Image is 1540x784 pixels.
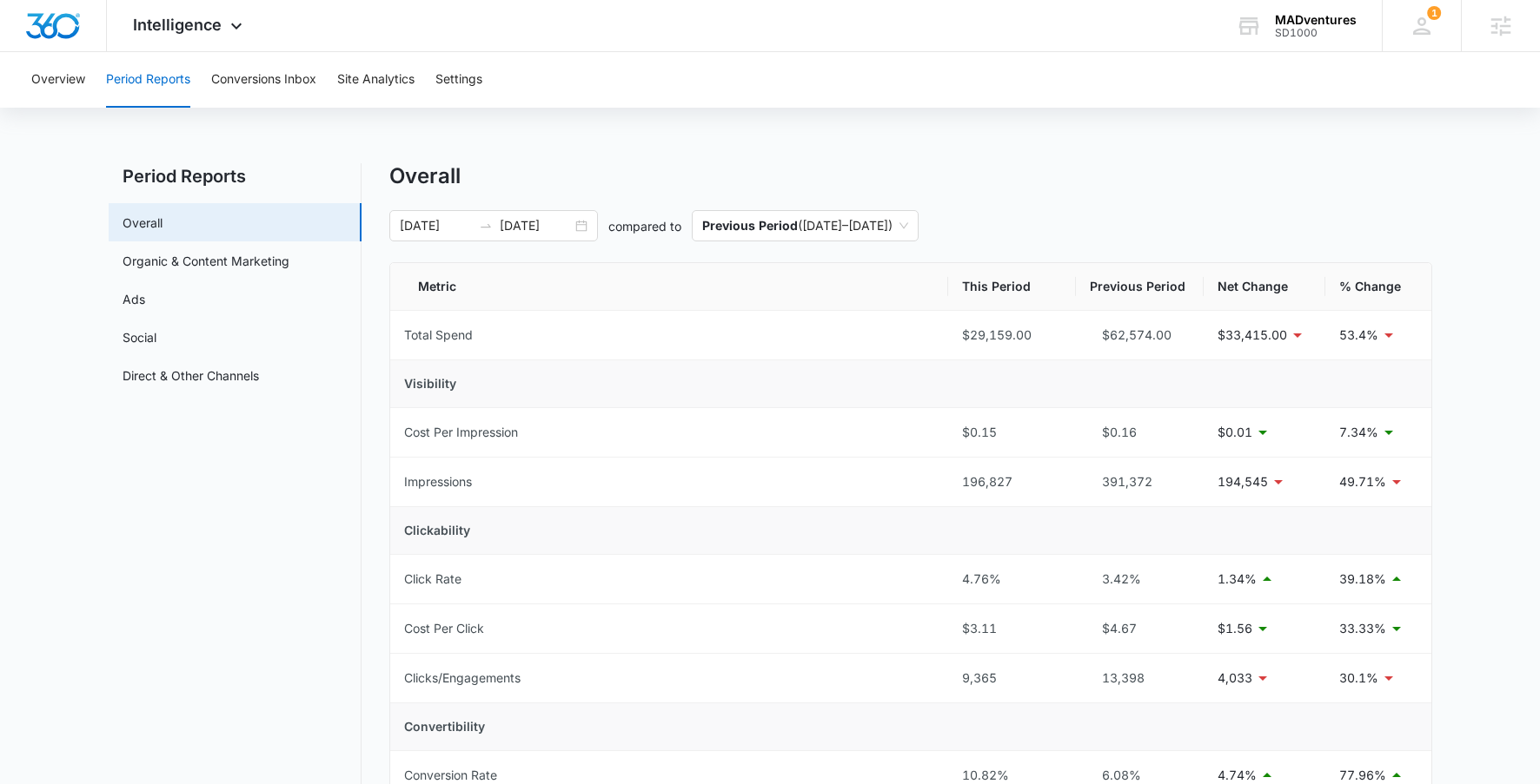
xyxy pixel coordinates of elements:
[1204,263,1325,311] th: Net Change
[1090,619,1190,638] div: $4.67
[1339,619,1386,638] p: 33.33%
[1090,423,1190,442] div: $0.16
[479,219,493,233] span: to
[123,214,163,232] a: Overall
[1339,326,1378,345] p: 53.4%
[123,328,156,346] a: Social
[390,507,1431,555] td: Clickability
[702,218,798,233] p: Previous Period
[123,290,145,308] a: Ads
[962,669,1062,688] div: 9,365
[1218,570,1257,589] p: 1.34%
[133,16,222,34] span: Intelligence
[702,211,908,240] span: ( [DATE] – [DATE] )
[1218,472,1268,491] p: 194,545
[1090,570,1190,589] div: 3.42%
[404,669,521,688] div: Clicks/Engagements
[1275,27,1357,39] div: account id
[390,703,1431,751] td: Convertibility
[962,619,1062,638] div: $3.11
[211,52,316,108] button: Conversions Inbox
[404,619,484,638] div: Cost Per Click
[31,52,85,108] button: Overview
[435,52,482,108] button: Settings
[608,217,681,235] p: compared to
[123,252,289,270] a: Organic & Content Marketing
[962,326,1062,345] div: $29,159.00
[404,472,472,491] div: Impressions
[1090,472,1190,491] div: 391,372
[390,263,948,311] th: Metric
[404,326,473,345] div: Total Spend
[962,570,1062,589] div: 4.76%
[404,570,461,589] div: Click Rate
[389,163,461,189] h1: Overall
[106,52,190,108] button: Period Reports
[404,423,518,442] div: Cost Per Impression
[948,263,1076,311] th: This Period
[1325,263,1431,311] th: % Change
[1339,570,1386,589] p: 39.18%
[1427,6,1441,20] span: 1
[1339,472,1386,491] p: 49.71%
[1339,669,1378,688] p: 30.1%
[1275,13,1357,27] div: account name
[337,52,415,108] button: Site Analytics
[390,360,1431,408] td: Visibility
[1339,423,1378,442] p: 7.34%
[479,219,493,233] span: swap-right
[1218,423,1252,442] p: $0.01
[962,472,1062,491] div: 196,827
[1076,263,1204,311] th: Previous Period
[1218,326,1287,345] p: $33,415.00
[1218,619,1252,638] p: $1.56
[1090,326,1190,345] div: $62,574.00
[500,216,572,235] input: End date
[400,216,472,235] input: Start date
[962,423,1062,442] div: $0.15
[1427,6,1441,20] div: notifications count
[1218,669,1252,688] p: 4,033
[109,163,362,189] h2: Period Reports
[1090,669,1190,688] div: 13,398
[123,366,259,385] a: Direct & Other Channels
